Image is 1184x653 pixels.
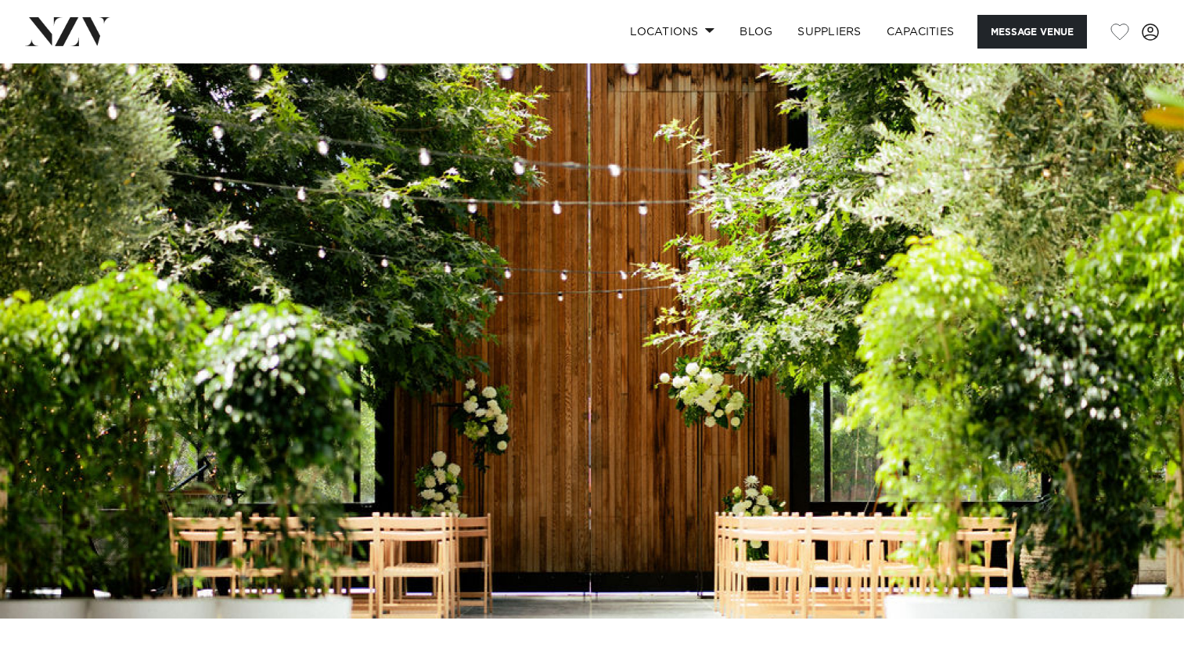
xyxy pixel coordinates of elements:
img: nzv-logo.png [25,17,110,45]
a: Capacities [874,15,967,49]
a: Locations [617,15,727,49]
button: Message Venue [977,15,1087,49]
a: BLOG [727,15,785,49]
a: SUPPLIERS [785,15,873,49]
